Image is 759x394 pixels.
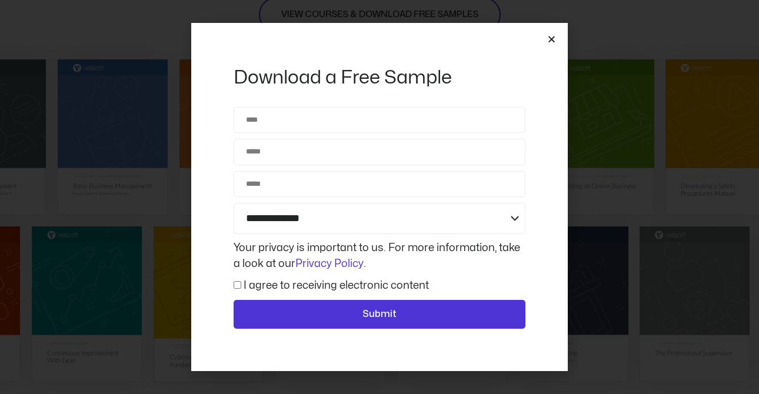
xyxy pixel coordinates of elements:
[234,300,525,329] button: Submit
[295,259,364,269] a: Privacy Policy
[547,35,556,44] a: Close
[234,65,525,90] h2: Download a Free Sample
[362,307,397,322] span: Submit
[244,281,429,291] label: I agree to receiving electronic content
[231,240,528,272] div: Your privacy is important to us. For more information, take a look at our .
